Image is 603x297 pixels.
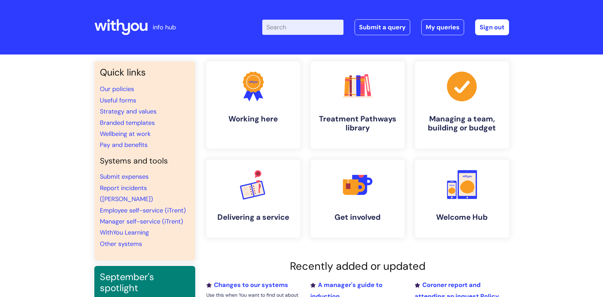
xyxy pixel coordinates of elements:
p: info hub [153,22,176,33]
a: Sign out [475,19,509,35]
h4: Delivering a service [212,213,295,222]
a: Wellbeing at work [100,130,151,138]
h4: Systems and tools [100,156,190,166]
a: Get involved [311,160,405,238]
div: | - [262,19,509,35]
h3: Quick links [100,67,190,78]
a: Submit a query [355,19,410,35]
a: Report incidents ([PERSON_NAME]) [100,184,153,203]
h4: Treatment Pathways library [316,115,399,133]
a: Treatment Pathways library [311,61,405,149]
a: Employee self-service (iTrent) [100,206,186,215]
a: My queries [421,19,464,35]
a: Welcome Hub [415,160,509,238]
a: Strategy and values [100,107,157,116]
h3: September's spotlight [100,271,190,294]
a: Other systems [100,240,142,248]
a: Useful forms [100,96,136,105]
a: Delivering a service [206,160,300,238]
h4: Managing a team, building or budget [421,115,503,133]
a: Branded templates [100,119,155,127]
input: Search [262,20,343,35]
a: Our policies [100,85,134,93]
a: Working here [206,61,300,149]
h4: Welcome Hub [421,213,503,222]
a: Changes to our systems [206,281,288,289]
h2: Recently added or updated [206,260,509,273]
a: WithYou Learning [100,228,149,237]
a: Pay and benefits [100,141,148,149]
h4: Get involved [316,213,399,222]
h4: Working here [212,115,295,123]
a: Manager self-service (iTrent) [100,217,183,226]
a: Managing a team, building or budget [415,61,509,149]
a: Submit expenses [100,172,149,181]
